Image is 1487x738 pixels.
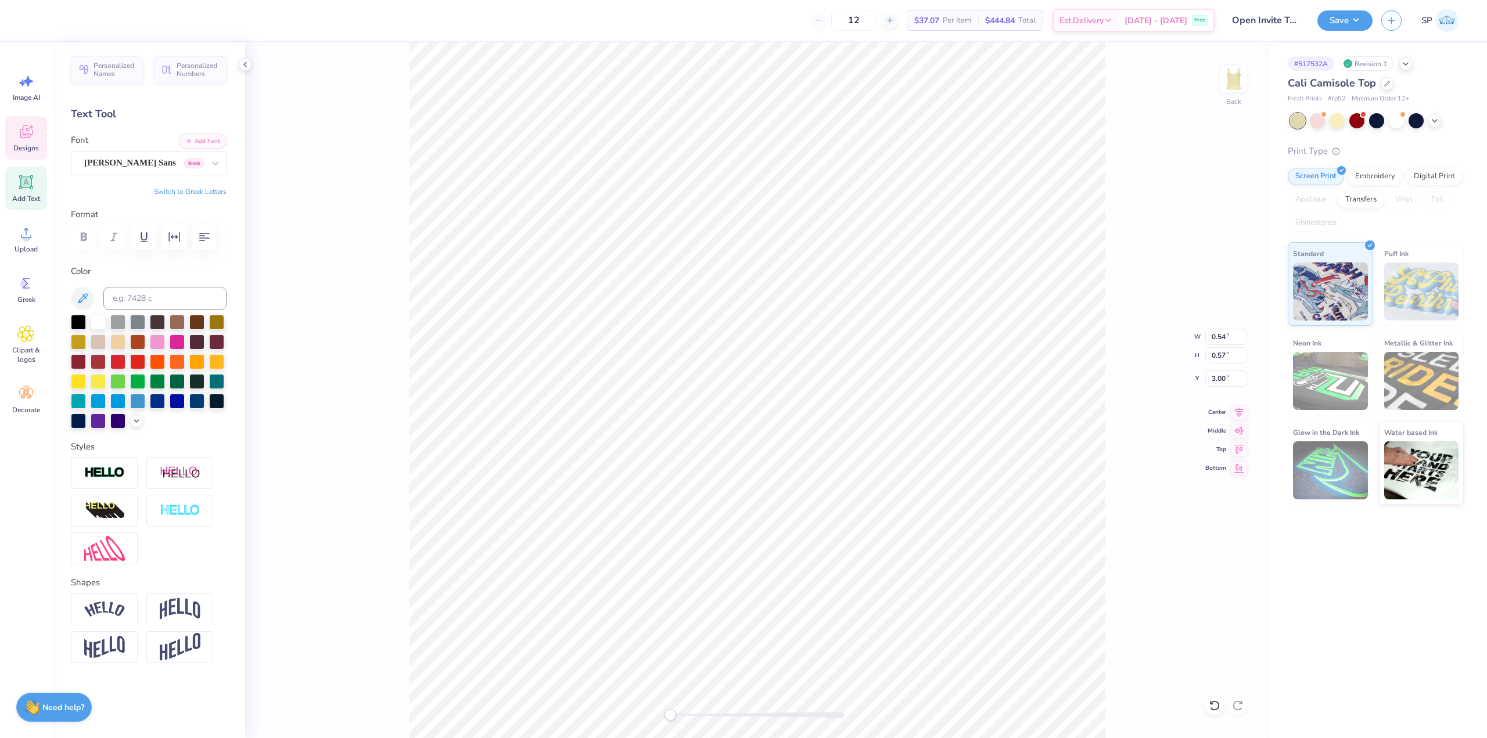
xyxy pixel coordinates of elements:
span: # fp52 [1328,94,1346,104]
div: Back [1226,96,1241,107]
button: Save [1317,10,1373,31]
div: Digital Print [1406,168,1463,185]
span: Free [1194,16,1205,24]
img: Shadow [160,466,200,480]
span: Top [1205,445,1226,454]
span: Cali Camisole Top [1288,76,1376,90]
img: 3D Illusion [84,502,125,520]
div: Embroidery [1348,168,1403,185]
img: Arc [84,602,125,617]
span: Image AI [13,93,40,102]
span: Minimum Order: 12 + [1352,94,1410,104]
a: SP [1416,9,1464,32]
span: Standard [1293,247,1324,260]
span: Personalized Numbers [177,62,220,78]
input: – – [831,10,877,31]
div: Print Type [1288,145,1464,158]
button: Switch to Greek Letters [154,187,227,196]
span: Add Text [12,194,40,203]
div: # 517532A [1288,56,1334,71]
span: Per Item [943,15,971,27]
img: Metallic & Glitter Ink [1384,352,1459,410]
span: Bottom [1205,463,1226,473]
button: Add Font [179,134,227,149]
span: Est. Delivery [1059,15,1104,27]
img: Flag [84,636,125,658]
img: Standard [1293,262,1368,321]
div: Accessibility label [665,709,676,721]
div: Vinyl [1388,191,1420,208]
span: Designs [13,143,39,153]
img: Water based Ink [1384,441,1459,499]
img: Stroke [84,466,125,480]
label: Font [71,134,88,147]
span: [DATE] - [DATE] [1125,15,1187,27]
span: $37.07 [914,15,939,27]
span: Greek [17,295,35,304]
span: Middle [1205,426,1226,435]
div: Text Tool [71,106,227,122]
span: Upload [15,244,38,254]
span: Personalized Names [94,62,137,78]
span: Puff Ink [1384,247,1409,260]
span: SP [1421,14,1432,27]
button: Personalized Names [71,56,143,83]
span: Metallic & Glitter Ink [1384,337,1453,349]
div: Screen Print [1288,168,1344,185]
label: Color [71,265,227,278]
span: Neon Ink [1293,337,1321,349]
strong: Need help? [42,702,84,713]
div: Rhinestones [1288,214,1344,232]
input: e.g. 7428 c [103,287,227,310]
span: Decorate [12,405,40,415]
div: Foil [1424,191,1451,208]
label: Format [71,208,227,221]
span: Total [1018,15,1036,27]
img: Neon Ink [1293,352,1368,410]
div: Applique [1288,191,1334,208]
button: Personalized Numbers [154,56,227,83]
span: Water based Ink [1384,426,1438,438]
div: Transfers [1338,191,1384,208]
img: Puff Ink [1384,262,1459,321]
input: Untitled Design [1223,9,1309,32]
div: Revision 1 [1340,56,1393,71]
img: Glow in the Dark Ink [1293,441,1368,499]
img: Sean Pondales [1435,9,1459,32]
img: Negative Space [160,504,200,517]
span: Glow in the Dark Ink [1293,426,1359,438]
label: Shapes [71,576,100,589]
span: Clipart & logos [7,345,45,364]
img: Rise [160,633,200,661]
span: $444.84 [985,15,1015,27]
span: Fresh Prints [1288,94,1322,104]
img: Back [1222,67,1245,91]
img: Arch [160,598,200,620]
label: Styles [71,440,95,453]
span: Center [1205,408,1226,417]
img: Free Distort [84,536,125,561]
